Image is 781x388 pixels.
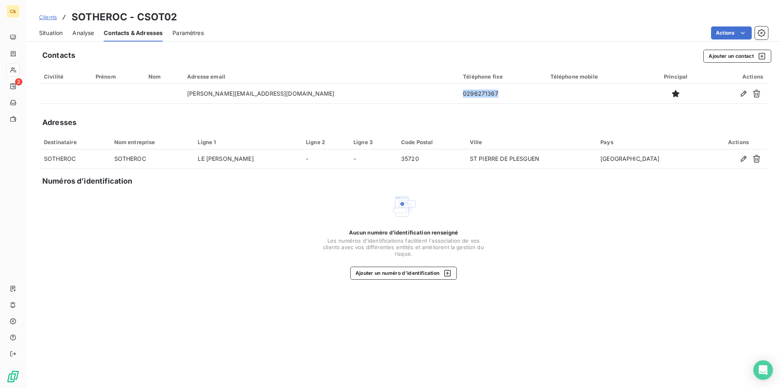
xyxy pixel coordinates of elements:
[114,139,188,145] div: Nom entreprise
[72,10,177,24] h3: SOTHEROC - CSOT02
[148,73,178,80] div: Nom
[710,73,763,80] div: Actions
[753,360,773,380] div: Open Intercom Messenger
[470,139,591,145] div: Ville
[96,73,139,80] div: Prénom
[187,73,453,80] div: Adresse email
[172,29,204,37] span: Paramètres
[42,50,75,61] h5: Contacts
[396,149,465,169] td: 35720
[550,73,641,80] div: Téléphone mobile
[711,26,752,39] button: Actions
[15,78,22,85] span: 2
[72,29,94,37] span: Analyse
[703,50,771,63] button: Ajouter un contact
[39,14,57,20] span: Clients
[39,29,63,37] span: Situation
[458,84,545,103] td: 0296271367
[39,13,57,21] a: Clients
[104,29,163,37] span: Contacts & Adresses
[322,237,485,257] span: Les numéros d'identifications facilitent l'association de vos clients avec vos différentes entité...
[7,80,19,93] a: 2
[349,229,458,236] span: Aucun numéro d’identification renseigné
[390,193,417,219] img: Empty state
[350,267,457,280] button: Ajouter un numéro d’identification
[42,117,76,128] h5: Adresses
[401,139,460,145] div: Code Postal
[182,84,458,103] td: [PERSON_NAME][EMAIL_ADDRESS][DOMAIN_NAME]
[42,175,133,187] h5: Numéros d’identification
[306,139,344,145] div: Ligne 2
[44,73,86,80] div: Civilité
[465,149,596,169] td: ST PIERRE DE PLESGUEN
[109,149,193,169] td: SOTHEROC
[714,139,763,145] div: Actions
[349,149,396,169] td: -
[463,73,540,80] div: Téléphone fixe
[198,139,296,145] div: Ligne 1
[596,149,709,169] td: [GEOGRAPHIC_DATA]
[7,5,20,18] div: C&
[651,73,700,80] div: Principal
[7,370,20,383] img: Logo LeanPay
[44,139,105,145] div: Destinataire
[600,139,704,145] div: Pays
[39,149,109,169] td: SOTHEROC
[193,149,301,169] td: LE [PERSON_NAME]
[353,139,391,145] div: Ligne 3
[301,149,349,169] td: -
